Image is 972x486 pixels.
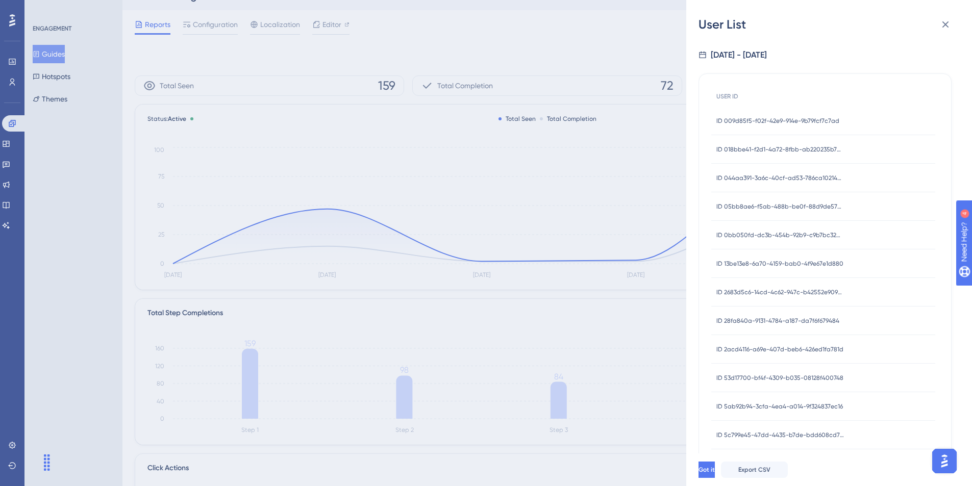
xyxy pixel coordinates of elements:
div: 4 [71,5,74,13]
span: Need Help? [24,3,64,15]
button: Got it [699,462,715,478]
span: ID 53d17700-bf4f-4309-b035-08128f400748 [716,374,843,382]
span: ID 05bb8ae6-f5ab-488b-be0f-88d9de57d2b4 [716,202,844,211]
span: ID 2683d5c6-14cd-4c62-947c-b42552e90980 [716,288,844,296]
span: ID 28fa840a-9131-4784-a187-da7f6f679484 [716,317,839,325]
span: ID 5ab92b94-3cfa-4ea4-a014-9f324837ec16 [716,402,843,411]
span: ID 0bb050fd-dc3b-454b-92b9-c9b7bc32a91a [716,231,844,239]
span: Export CSV [738,466,770,474]
div: User List [699,16,960,33]
button: Export CSV [721,462,788,478]
span: Got it [699,466,715,474]
span: ID 5c799e45-47dd-4435-b7de-bdd608cd7cb1 [716,431,844,439]
iframe: UserGuiding AI Assistant Launcher [929,446,960,476]
span: ID 2acd4116-a69e-407d-beb6-426ed1fa781d [716,345,843,353]
span: ID 13be13e8-6a70-4159-bab0-4f9e67e1d880 [716,260,843,268]
span: ID 009d85f5-f02f-42e9-914e-9b79fcf7c7ad [716,117,839,125]
span: ID 044aa391-3a6c-40cf-ad53-786ca10214aa [716,174,844,182]
div: Drag [39,447,55,478]
div: [DATE] - [DATE] [711,49,767,61]
span: ID 018bbe41-f2d1-4a72-8fbb-ab220235b7e0 [716,145,844,154]
span: USER ID [716,92,738,100]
